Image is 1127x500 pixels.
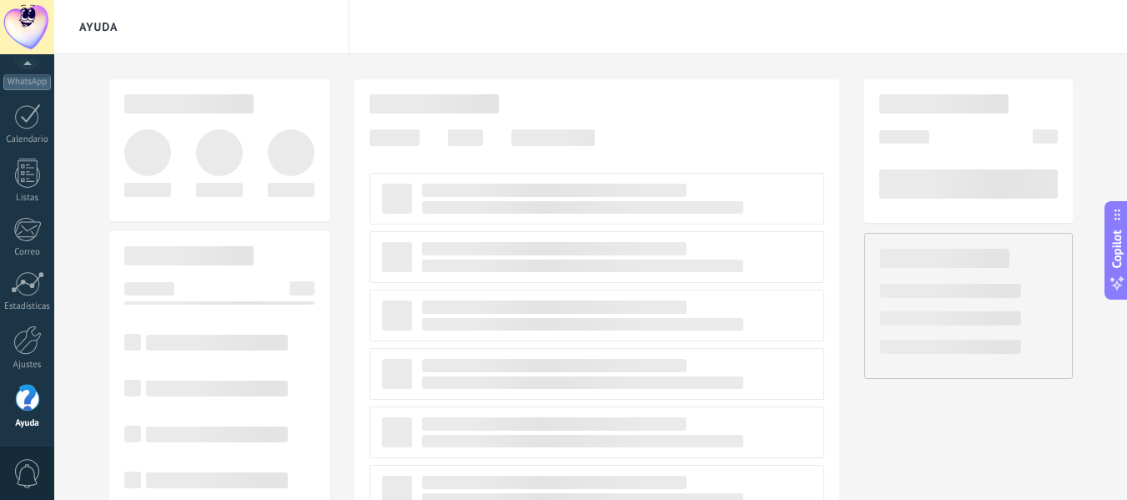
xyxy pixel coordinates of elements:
[3,247,52,258] div: Correo
[3,301,52,312] div: Estadísticas
[3,134,52,145] div: Calendario
[1109,230,1125,268] span: Copilot
[3,360,52,371] div: Ajustes
[3,418,52,429] div: Ayuda
[3,193,52,204] div: Listas
[3,74,51,90] div: WhatsApp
